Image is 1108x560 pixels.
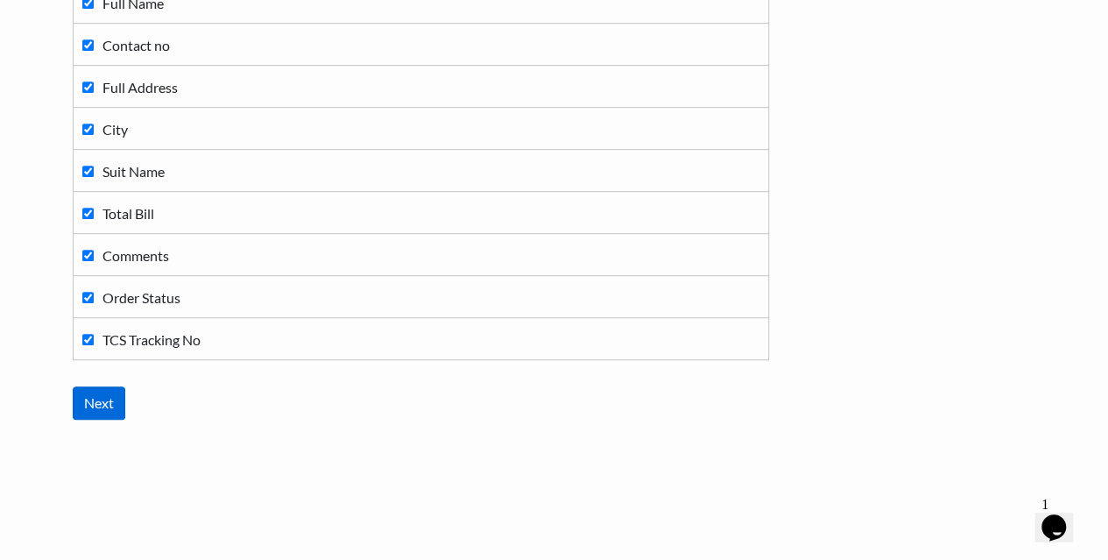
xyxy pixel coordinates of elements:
[73,386,125,420] input: Next
[102,37,170,53] span: Contact no
[82,166,94,177] input: Suit Name
[82,124,94,135] input: City
[82,208,94,219] input: Total Bill
[102,121,128,138] span: City
[82,334,94,345] input: TCS Tracking No
[102,247,169,264] span: Comments
[1034,490,1090,542] iframe: chat widget
[82,82,94,93] input: Full Address
[102,79,178,96] span: Full Address
[82,292,94,303] input: Order Status
[102,331,201,348] span: TCS Tracking No
[82,250,94,261] input: Comments
[102,205,154,222] span: Total Bill
[102,163,165,180] span: Suit Name
[102,289,180,306] span: Order Status
[82,39,94,51] input: Contact no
